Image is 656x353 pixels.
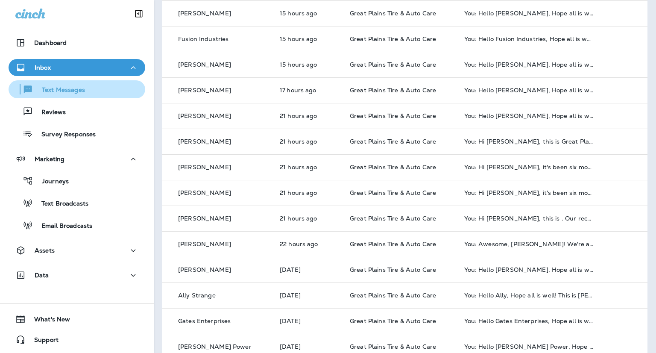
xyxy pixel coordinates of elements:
p: Oct 6, 2025 04:21 PM [280,10,336,17]
p: Oct 6, 2025 10:22 AM [280,138,336,145]
div: You: Hello Gates Enterprises, Hope all is well! This is Justin at Great Plains Tire & Auto Care, ... [464,318,593,324]
button: Dashboard [9,34,145,51]
span: Great Plains Tire & Auto Care [350,138,436,145]
p: Dashboard [34,39,67,46]
p: Oct 6, 2025 10:30 AM [280,112,336,119]
p: [PERSON_NAME] [178,112,231,119]
button: Journeys [9,172,145,190]
button: Text Broadcasts [9,194,145,212]
span: Great Plains Tire & Auto Care [350,163,436,171]
p: [PERSON_NAME] [178,266,231,273]
span: Great Plains Tire & Auto Care [350,266,436,274]
p: Oct 6, 2025 10:18 AM [280,215,336,222]
div: You: Hello Killion Power, Hope all is well! This is Justin at Great Plains Tire & Auto Care, I wa... [464,343,593,350]
div: You: Hi Ryan, this is . Our records show your Ram 2500 is ready for a wheel alignment check. Text... [464,215,593,222]
button: Collapse Sidebar [127,5,151,22]
div: You: Hi Paul, it's been six months since we last serviced your 2013 Chevrolet Silverado 1500 at G... [464,164,593,171]
p: Oct 6, 2025 04:10 PM [280,35,336,42]
div: You: Hi Randy, this is Great Plains Tire & Auto Care. Our records show your 2017 Hyundai Santa Fe... [464,138,593,145]
p: [PERSON_NAME] [178,87,231,94]
span: What's New [26,316,70,326]
p: [PERSON_NAME] [178,164,231,171]
span: Great Plains Tire & Auto Care [350,9,436,17]
div: You: Hello Brent, Hope all is well! This is Justin at Great Plains Tire & Auto Care, I wanted to ... [464,61,593,68]
button: Survey Responses [9,125,145,143]
p: Oct 6, 2025 10:22 AM [280,189,336,196]
p: [PERSON_NAME] [178,241,231,247]
div: You: Hello Jake, Hope all is well! This is Justin from Great Plains Tire & Auto Care. I wanted to... [464,112,593,119]
p: Assets [35,247,55,254]
span: Great Plains Tire & Auto Care [350,291,436,299]
button: Reviews [9,103,145,121]
span: Great Plains Tire & Auto Care [350,61,436,68]
span: Great Plains Tire & Auto Care [350,215,436,222]
div: You: Hello Fusion Industries, Hope all is well! This is Justin at Great Plains Tire & Auto Care, ... [464,35,593,42]
span: Great Plains Tire & Auto Care [350,112,436,120]
p: Oct 6, 2025 02:54 PM [280,87,336,94]
p: Data [35,272,49,279]
p: Inbox [35,64,51,71]
p: [PERSON_NAME] [178,61,231,68]
p: Oct 5, 2025 04:30 PM [280,266,336,273]
span: Support [26,336,59,347]
p: Marketing [35,156,64,162]
span: Great Plains Tire & Auto Care [350,317,436,325]
button: Text Messages [9,80,145,98]
p: Oct 5, 2025 11:30 AM [280,343,336,350]
span: Great Plains Tire & Auto Care [350,35,436,43]
p: [PERSON_NAME] [178,215,231,222]
p: Oct 5, 2025 04:30 PM [280,292,336,299]
p: Reviews [33,109,66,117]
div: You: Hello Jackie, Hope all is well! This is Justin at Great Plains Tire & Auto Care, I wanted to... [464,266,593,273]
p: Oct 6, 2025 04:08 PM [280,61,336,68]
button: Support [9,331,145,348]
p: [PERSON_NAME] [178,189,231,196]
p: Ally Strange [178,292,216,299]
div: You: Hi Shayln, it's been six months since we last serviced your 2020 Chevrolet Spark at Great Pl... [464,189,593,196]
p: Survey Responses [33,131,96,139]
p: Journeys [33,178,69,186]
span: Great Plains Tire & Auto Care [350,86,436,94]
p: Email Broadcasts [33,222,92,230]
button: Marketing [9,150,145,168]
p: Oct 6, 2025 09:55 AM [280,241,336,247]
p: [PERSON_NAME] Power [178,343,252,350]
span: Great Plains Tire & Auto Care [350,240,436,248]
button: Email Broadcasts [9,216,145,234]
p: [PERSON_NAME] [178,138,231,145]
div: You: Hello Jody, Hope all is well! This is Justin at Great Plains Tire & Auto Care, I wanted to r... [464,87,593,94]
p: Text Broadcasts [33,200,88,208]
button: Data [9,267,145,284]
p: Text Messages [33,86,85,94]
button: Assets [9,242,145,259]
p: [PERSON_NAME] [178,10,231,17]
p: Oct 6, 2025 10:22 AM [280,164,336,171]
p: Fusion Industries [178,35,228,42]
p: Oct 5, 2025 03:30 PM [280,318,336,324]
div: You: Awesome, Rachel! We're all set to get you scheduled. Since your information is already store... [464,241,593,247]
div: You: Hello Ally, Hope all is well! This is Justin at Great Plains Tire & Auto Care, I wanted to r... [464,292,593,299]
div: You: Hello Roy, Hope all is well! This is Justin at Great Plains Tire & Auto Care, I wanted to re... [464,10,593,17]
span: Great Plains Tire & Auto Care [350,343,436,350]
p: Gates Enterprises [178,318,231,324]
button: What's New [9,311,145,328]
span: Great Plains Tire & Auto Care [350,189,436,197]
button: Inbox [9,59,145,76]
